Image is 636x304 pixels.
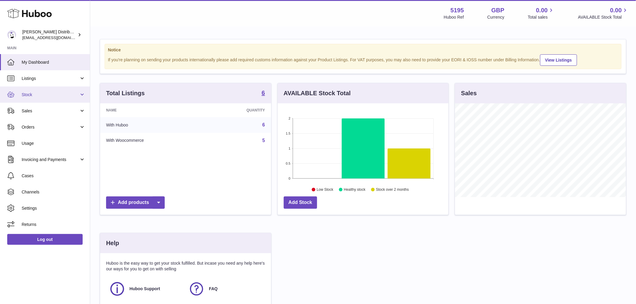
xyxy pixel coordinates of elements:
[209,286,218,292] span: FAQ
[22,92,79,98] span: Stock
[262,122,265,127] a: 6
[106,89,145,97] h3: Total Listings
[528,6,555,20] a: 0.00 Total sales
[22,124,79,130] span: Orders
[22,205,85,211] span: Settings
[206,103,271,117] th: Quantity
[461,89,477,97] h3: Sales
[376,188,409,192] text: Stock over 2 months
[7,30,16,39] img: mccormackdistr@gmail.com
[22,173,85,179] span: Cases
[289,147,290,150] text: 1
[130,286,160,292] span: Huboo Support
[528,14,555,20] span: Total sales
[317,188,334,192] text: Low Stock
[109,281,182,297] a: Huboo Support
[22,35,88,40] span: [EMAIL_ADDRESS][DOMAIN_NAME]
[188,281,262,297] a: FAQ
[344,188,366,192] text: Healthy stock
[7,234,83,245] a: Log out
[100,103,206,117] th: Name
[488,14,505,20] div: Currency
[22,189,85,195] span: Channels
[22,222,85,227] span: Returns
[491,6,504,14] strong: GBP
[262,138,265,143] a: 5
[100,117,206,133] td: With Huboo
[286,132,290,135] text: 1.5
[284,89,351,97] h3: AVAILABLE Stock Total
[286,162,290,165] text: 0.5
[106,196,165,209] a: Add products
[536,6,548,14] span: 0.00
[262,90,265,97] a: 6
[444,14,464,20] div: Huboo Ref
[100,133,206,148] td: With Woocommerce
[284,196,317,209] a: Add Stock
[22,141,85,146] span: Usage
[610,6,622,14] span: 0.00
[108,47,618,53] strong: Notice
[262,90,265,96] strong: 6
[106,260,265,272] p: Huboo is the easy way to get your stock fulfilled. But incase you need any help here's our ways f...
[22,76,79,81] span: Listings
[22,29,76,41] div: [PERSON_NAME] Distribution
[289,177,290,180] text: 0
[451,6,464,14] strong: 5195
[22,59,85,65] span: My Dashboard
[108,53,618,66] div: If you're planning on sending your products internationally please add required customs informati...
[289,117,290,120] text: 2
[22,108,79,114] span: Sales
[578,14,629,20] span: AVAILABLE Stock Total
[578,6,629,20] a: 0.00 AVAILABLE Stock Total
[22,157,79,163] span: Invoicing and Payments
[106,239,119,247] h3: Help
[540,54,577,66] a: View Listings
